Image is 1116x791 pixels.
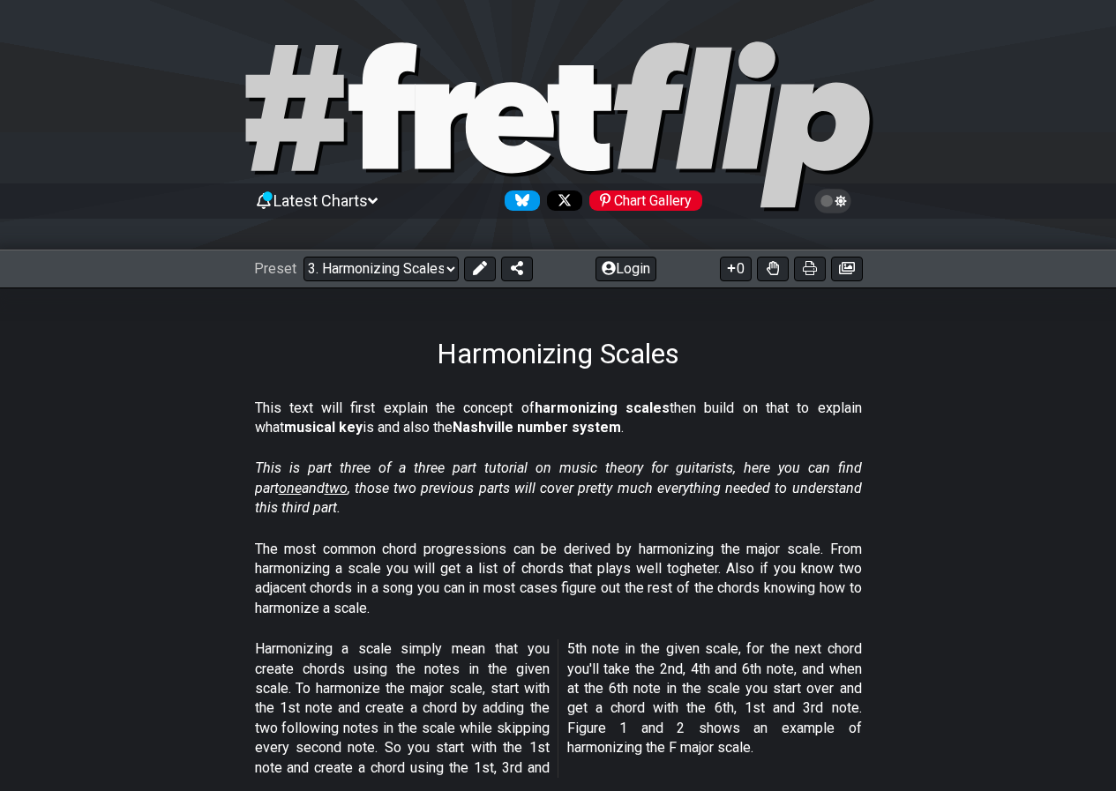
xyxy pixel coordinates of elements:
[535,399,670,416] strong: harmonizing scales
[255,540,862,619] p: The most common chord progressions can be derived by harmonizing the major scale. From harmonizin...
[823,193,843,209] span: Toggle light / dark theme
[464,257,496,281] button: Edit Preset
[498,190,540,211] a: Follow #fretflip at Bluesky
[325,480,348,496] span: two
[303,257,459,281] select: Preset
[595,257,656,281] button: Login
[589,190,702,211] div: Chart Gallery
[582,190,702,211] a: #fretflip at Pinterest
[255,639,862,778] p: Harmonizing a scale simply mean that you create chords using the notes in the given scale. To har...
[757,257,789,281] button: Toggle Dexterity for all fretkits
[501,257,533,281] button: Share Preset
[831,257,863,281] button: Create image
[279,480,302,496] span: one
[284,419,363,436] strong: musical key
[794,257,826,281] button: Print
[720,257,752,281] button: 0
[273,191,368,210] span: Latest Charts
[437,337,679,370] h1: Harmonizing Scales
[453,419,621,436] strong: Nashville number system
[540,190,582,211] a: Follow #fretflip at X
[254,260,296,277] span: Preset
[255,399,862,438] p: This text will first explain the concept of then build on that to explain what is and also the .
[255,459,862,516] em: This is part three of a three part tutorial on music theory for guitarists, here you can find par...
